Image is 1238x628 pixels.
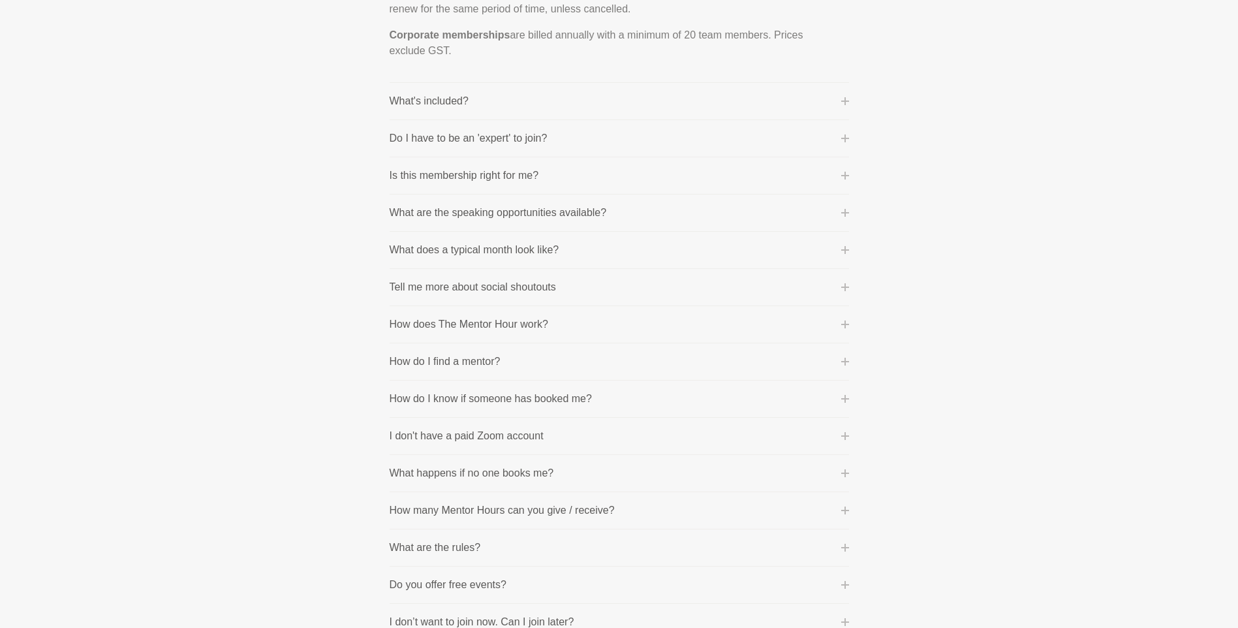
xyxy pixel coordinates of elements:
[390,577,849,593] button: Do you offer free events?
[390,577,506,593] p: Do you offer free events?
[390,93,469,109] p: What's included?
[390,27,828,59] p: are billed annually with a minimum of 20 team members. Prices exclude GST.
[390,131,548,146] p: Do I have to be an 'expert' to join?
[390,29,510,40] strong: Corporate memberships
[390,131,849,146] button: Do I have to be an 'expert' to join?
[390,205,849,221] button: What are the speaking opportunities available?
[390,465,554,481] p: What happens if no one books me?
[390,391,592,407] p: How do I know if someone has booked me?
[390,242,849,258] button: What does a typical month look like?
[390,354,849,369] button: How do I find a mentor?
[390,540,481,556] p: What are the rules?
[390,391,849,407] button: How do I know if someone has booked me?
[390,540,849,556] button: What are the rules?
[390,317,548,332] p: How does The Mentor Hour work?
[390,354,501,369] p: How do I find a mentor?
[390,93,849,109] button: What's included?
[390,279,849,295] button: Tell me more about social shoutouts
[390,503,615,518] p: How many Mentor Hours can you give / receive?
[390,317,849,332] button: How does The Mentor Hour work?
[390,428,849,444] button: I don't have a paid Zoom account
[390,242,559,258] p: What does a typical month look like?
[390,503,849,518] button: How many Mentor Hours can you give / receive?
[390,168,849,183] button: Is this membership right for me?
[390,465,849,481] button: What happens if no one books me?
[390,205,607,221] p: What are the speaking opportunities available?
[390,168,539,183] p: Is this membership right for me?
[390,428,544,444] p: I don't have a paid Zoom account
[390,279,556,295] p: Tell me more about social shoutouts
